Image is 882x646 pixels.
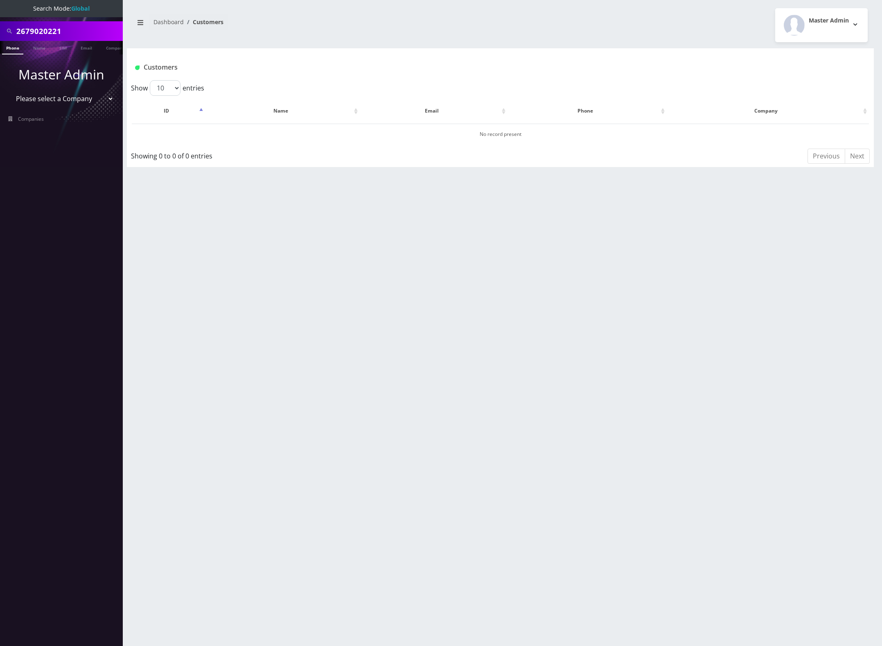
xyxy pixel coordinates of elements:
th: Phone: activate to sort column ascending [508,99,666,123]
a: Phone [2,41,23,54]
th: ID: activate to sort column descending [132,99,205,123]
td: No record present [132,124,869,145]
input: Search All Companies [16,23,121,39]
th: Name: activate to sort column ascending [206,99,359,123]
nav: breadcrumb [133,14,494,37]
h2: Master Admin [809,17,849,24]
strong: Global [71,5,90,12]
select: Showentries [150,80,180,96]
span: Search Mode: [33,5,90,12]
a: Next [845,149,870,164]
li: Customers [184,18,223,26]
div: Showing 0 to 0 of 0 entries [131,148,433,161]
span: Companies [18,115,44,122]
label: Show entries [131,80,204,96]
button: Master Admin [775,8,868,42]
th: Company: activate to sort column ascending [668,99,869,123]
a: Previous [808,149,845,164]
th: Email: activate to sort column ascending [361,99,508,123]
h1: Customers [135,63,742,71]
a: Email [77,41,96,54]
a: SIM [55,41,71,54]
a: Dashboard [153,18,184,26]
a: Name [29,41,50,54]
a: Company [102,41,129,54]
